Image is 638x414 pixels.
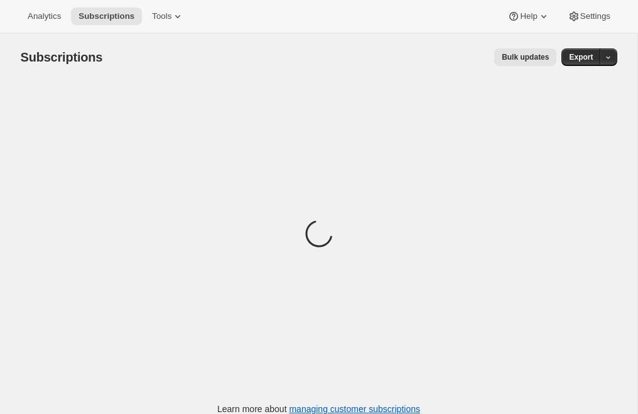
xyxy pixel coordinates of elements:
[71,8,142,25] button: Subscriptions
[78,11,134,21] span: Subscriptions
[500,8,557,25] button: Help
[144,8,192,25] button: Tools
[560,8,618,25] button: Settings
[502,52,549,62] span: Bulk updates
[569,52,593,62] span: Export
[580,11,610,21] span: Settings
[21,50,103,64] span: Subscriptions
[494,48,556,66] button: Bulk updates
[20,8,68,25] button: Analytics
[561,48,600,66] button: Export
[520,11,537,21] span: Help
[152,11,171,21] span: Tools
[289,404,420,414] a: managing customer subscriptions
[28,11,61,21] span: Analytics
